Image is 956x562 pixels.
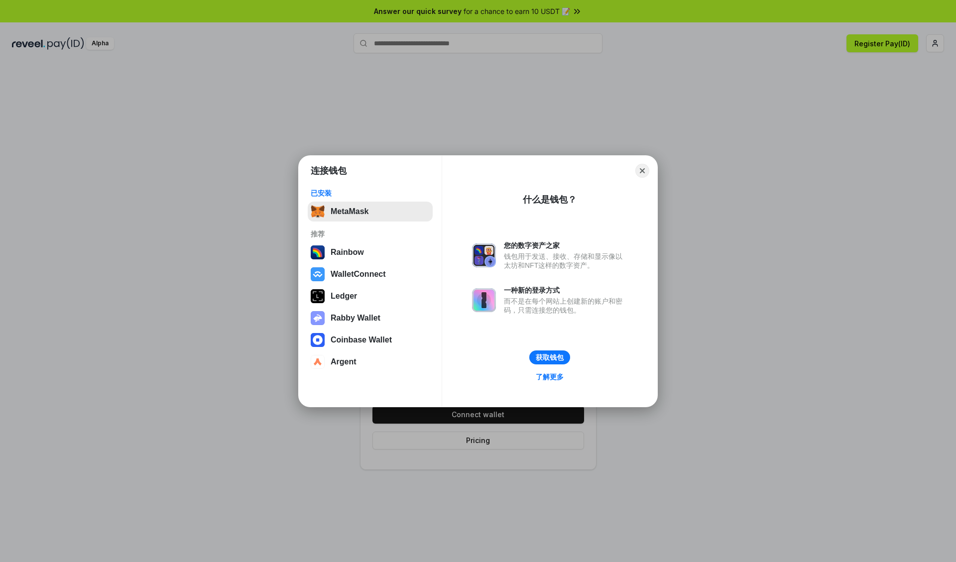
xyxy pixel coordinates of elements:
[311,205,325,219] img: svg+xml,%3Csvg%20fill%3D%22none%22%20height%3D%2233%22%20viewBox%3D%220%200%2035%2033%22%20width%...
[308,202,433,222] button: MetaMask
[311,229,430,238] div: 推荐
[331,314,380,323] div: Rabby Wallet
[311,267,325,281] img: svg+xml,%3Csvg%20width%3D%2228%22%20height%3D%2228%22%20viewBox%3D%220%200%2028%2028%22%20fill%3D...
[308,352,433,372] button: Argent
[331,248,364,257] div: Rainbow
[311,333,325,347] img: svg+xml,%3Csvg%20width%3D%2228%22%20height%3D%2228%22%20viewBox%3D%220%200%2028%2028%22%20fill%3D...
[331,270,386,279] div: WalletConnect
[530,370,570,383] a: 了解更多
[311,289,325,303] img: svg+xml,%3Csvg%20xmlns%3D%22http%3A%2F%2Fwww.w3.org%2F2000%2Fsvg%22%20width%3D%2228%22%20height%3...
[308,242,433,262] button: Rainbow
[311,245,325,259] img: svg+xml,%3Csvg%20width%3D%22120%22%20height%3D%22120%22%20viewBox%3D%220%200%20120%20120%22%20fil...
[504,297,627,315] div: 而不是在每个网站上创建新的账户和密码，只需连接您的钱包。
[472,243,496,267] img: svg+xml,%3Csvg%20xmlns%3D%22http%3A%2F%2Fwww.w3.org%2F2000%2Fsvg%22%20fill%3D%22none%22%20viewBox...
[331,357,357,366] div: Argent
[529,350,570,364] button: 获取钱包
[308,308,433,328] button: Rabby Wallet
[308,286,433,306] button: Ledger
[504,241,627,250] div: 您的数字资产之家
[536,372,564,381] div: 了解更多
[331,336,392,344] div: Coinbase Wallet
[308,264,433,284] button: WalletConnect
[311,165,347,177] h1: 连接钱包
[635,164,649,178] button: Close
[523,194,577,206] div: 什么是钱包？
[311,189,430,198] div: 已安装
[311,355,325,369] img: svg+xml,%3Csvg%20width%3D%2228%22%20height%3D%2228%22%20viewBox%3D%220%200%2028%2028%22%20fill%3D...
[311,311,325,325] img: svg+xml,%3Csvg%20xmlns%3D%22http%3A%2F%2Fwww.w3.org%2F2000%2Fsvg%22%20fill%3D%22none%22%20viewBox...
[331,207,368,216] div: MetaMask
[308,330,433,350] button: Coinbase Wallet
[472,288,496,312] img: svg+xml,%3Csvg%20xmlns%3D%22http%3A%2F%2Fwww.w3.org%2F2000%2Fsvg%22%20fill%3D%22none%22%20viewBox...
[504,286,627,295] div: 一种新的登录方式
[536,353,564,362] div: 获取钱包
[331,292,357,301] div: Ledger
[504,252,627,270] div: 钱包用于发送、接收、存储和显示像以太坊和NFT这样的数字资产。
